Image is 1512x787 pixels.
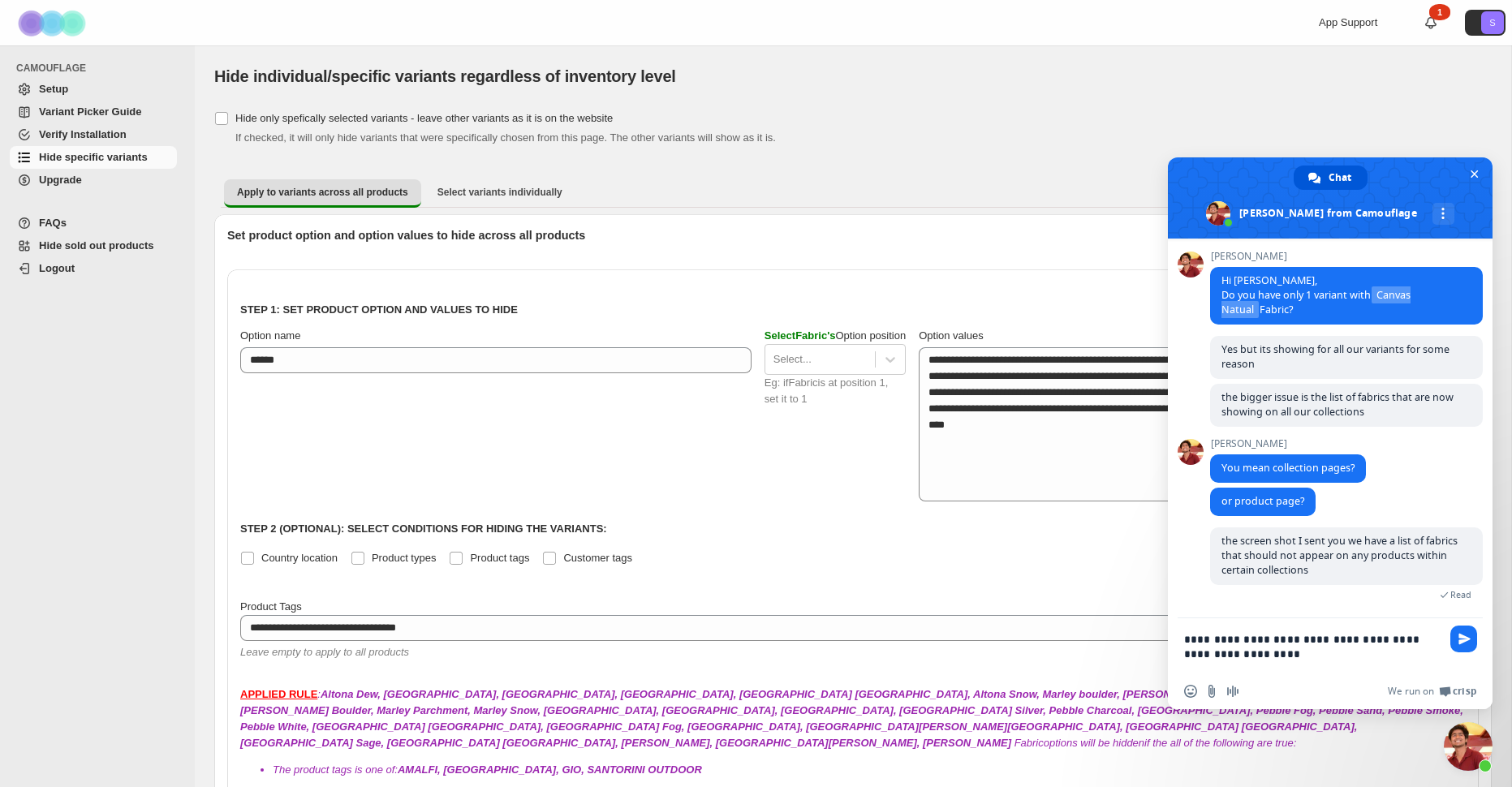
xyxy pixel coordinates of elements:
[10,234,177,257] a: Hide sold out products
[39,239,154,252] span: Hide sold out products
[10,101,177,123] a: Variant Picker Guide
[765,375,906,407] div: Eg: if Fabric is at position 1, set it to 1
[10,123,177,146] a: Verify Installation
[273,763,702,776] span: The product tags is one of:
[919,329,984,342] span: Option values
[240,688,1463,749] b: Altona Dew, [GEOGRAPHIC_DATA], [GEOGRAPHIC_DATA], [GEOGRAPHIC_DATA], [GEOGRAPHIC_DATA] [GEOGRAPHI...
[1221,273,1411,316] span: Hi [PERSON_NAME], Do you have only 1 variant with Fabric?
[1184,685,1197,698] span: Insert an emoji
[1221,534,1458,577] span: the screen shot I sent you we have a list of fabrics that should not appear on any products withi...
[1210,251,1483,262] span: [PERSON_NAME]
[1388,685,1476,698] a: We run onCrisp
[240,646,409,658] span: Leave empty to apply to all products
[1184,618,1444,673] textarea: Compose your message...
[240,329,300,342] span: Option name
[424,179,575,205] button: Select variants individually
[240,302,1466,318] p: Step 1: Set product option and values to hide
[261,552,338,564] span: Country location
[1221,461,1355,475] span: You mean collection pages?
[39,151,148,163] span: Hide specific variants
[10,78,177,101] a: Setup
[1319,16,1377,28] span: App Support
[39,217,67,229] span: FAQs
[240,521,1466,537] p: Step 2 (Optional): Select conditions for hiding the variants:
[13,1,94,45] img: Camouflage
[765,329,906,342] span: Option position
[235,131,776,144] span: If checked, it will only hide variants that were specifically chosen from this page. The other va...
[1294,166,1368,190] a: Chat
[1388,685,1434,698] span: We run on
[10,212,177,234] a: FAQs
[1453,685,1476,698] span: Crisp
[240,686,1466,778] div: : Fabric options will be hidden if the all of the following are true:
[10,146,177,169] a: Hide specific variants
[563,552,632,564] span: Customer tags
[398,763,702,776] b: AMALFI, [GEOGRAPHIC_DATA], GIO, SANTORINI OUTDOOR
[227,227,1479,243] p: Set product option and option values to hide across all products
[39,262,75,274] span: Logout
[1429,4,1450,20] div: 1
[1329,166,1351,190] span: Chat
[39,128,127,140] span: Verify Installation
[240,600,302,613] span: Product Tags
[39,83,68,95] span: Setup
[1221,494,1304,508] span: or product page?
[1226,685,1239,698] span: Audio message
[1210,438,1366,449] span: [PERSON_NAME]
[240,688,317,700] strong: APPLIED RULE
[765,329,836,342] span: Select Fabric 's
[1423,15,1439,31] a: 1
[1466,166,1483,183] span: Close chat
[372,552,437,564] span: Product types
[1444,722,1493,771] a: Close chat
[1221,286,1411,318] span: Canvas Natual
[235,112,613,124] span: Hide only spefically selected variants - leave other variants as it is on the website
[1221,390,1454,419] span: the bigger issue is the list of fabrics that are now showing on all our collections
[39,105,141,118] span: Variant Picker Guide
[1489,18,1495,28] text: S
[10,257,177,280] a: Logout
[1465,10,1506,36] button: Avatar with initials S
[470,552,529,564] span: Product tags
[16,62,183,75] span: CAMOUFLAGE
[1205,685,1218,698] span: Send a file
[10,169,177,191] a: Upgrade
[1450,626,1477,652] span: Send
[237,186,408,199] span: Apply to variants across all products
[39,174,82,186] span: Upgrade
[224,179,421,208] button: Apply to variants across all products
[437,186,562,199] span: Select variants individually
[1450,589,1471,600] span: Read
[214,67,676,85] span: Hide individual/specific variants regardless of inventory level
[1481,11,1504,34] span: Avatar with initials S
[1221,342,1450,371] span: Yes but its showing for all our variants for some reason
